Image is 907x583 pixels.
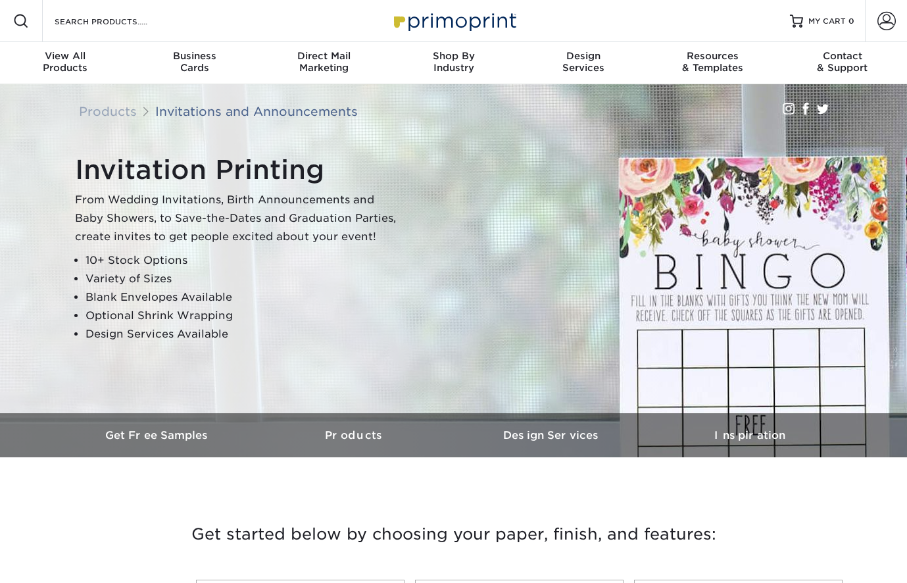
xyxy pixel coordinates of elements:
[86,288,404,307] li: Blank Envelopes Available
[259,50,389,74] div: Marketing
[848,16,854,26] span: 0
[59,413,257,457] a: Get Free Samples
[389,50,518,74] div: Industry
[75,191,404,246] p: From Wedding Invitations, Birth Announcements and Baby Showers, to Save-the-Dates and Graduation ...
[648,42,777,84] a: Resources& Templates
[59,429,257,442] h3: Get Free Samples
[518,42,648,84] a: DesignServices
[257,429,454,442] h3: Products
[454,413,651,457] a: Design Services
[648,50,777,74] div: & Templates
[388,7,520,35] img: Primoprint
[777,42,907,84] a: Contact& Support
[130,50,259,62] span: Business
[155,104,358,118] a: Invitations and Announcements
[454,429,651,442] h3: Design Services
[518,50,648,74] div: Services
[86,307,404,325] li: Optional Shrink Wrapping
[257,413,454,457] a: Products
[389,42,518,84] a: Shop ByIndustry
[648,50,777,62] span: Resources
[79,104,137,118] a: Products
[86,251,404,270] li: 10+ Stock Options
[259,42,389,84] a: Direct MailMarketing
[69,505,839,564] h3: Get started below by choosing your paper, finish, and features:
[86,325,404,343] li: Design Services Available
[777,50,907,62] span: Contact
[651,413,848,457] a: Inspiration
[259,50,389,62] span: Direct Mail
[651,429,848,442] h3: Inspiration
[518,50,648,62] span: Design
[130,50,259,74] div: Cards
[389,50,518,62] span: Shop By
[777,50,907,74] div: & Support
[75,154,404,186] h1: Invitation Printing
[53,13,182,29] input: SEARCH PRODUCTS.....
[86,270,404,288] li: Variety of Sizes
[808,16,846,27] span: MY CART
[130,42,259,84] a: BusinessCards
